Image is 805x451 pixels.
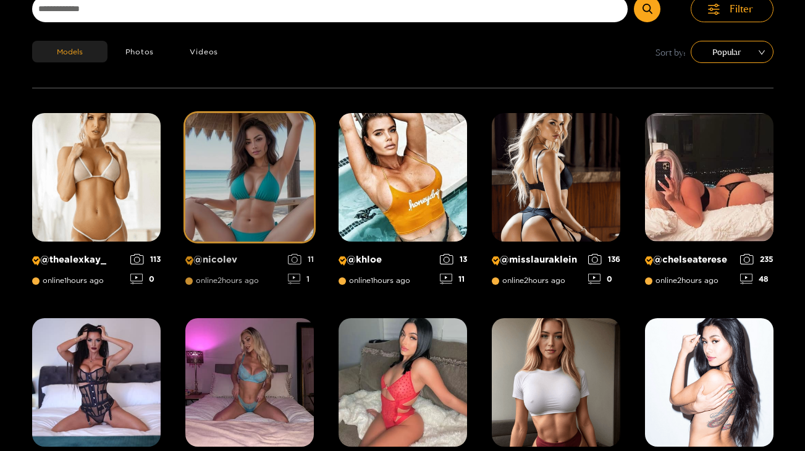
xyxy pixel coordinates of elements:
span: Sort by: [655,45,686,59]
span: online 1 hours ago [32,276,104,285]
button: Videos [172,41,236,62]
button: Photos [107,41,172,62]
div: 11 [288,254,314,264]
img: Creator Profile Image: michelle [492,318,620,447]
p: @ chelseaterese [645,254,734,266]
div: 1 [288,274,314,284]
div: 136 [588,254,620,264]
img: Creator Profile Image: khloe [339,113,467,242]
p: @ thealexkay_ [32,254,124,266]
span: Filter [730,2,753,16]
div: 235 [740,254,773,264]
a: Creator Profile Image: chelseaterese@chelseatereseonline2hours ago23548 [645,113,773,293]
a: Creator Profile Image: nicolev@nicolevonline2hours ago111 [185,113,314,293]
div: 0 [130,274,161,284]
img: Creator Profile Image: yourwildfantasyy69 [339,318,467,447]
img: Creator Profile Image: thesarahbetz [185,318,314,447]
span: online 2 hours ago [492,276,565,285]
span: online 2 hours ago [185,276,259,285]
div: 113 [130,254,161,264]
div: 13 [440,254,467,264]
button: Models [32,41,107,62]
span: Popular [700,43,764,61]
a: Creator Profile Image: misslauraklein@misslaurakleinonline2hours ago1360 [492,113,620,293]
div: 48 [740,274,773,284]
a: Creator Profile Image: thealexkay_@thealexkay_online1hours ago1130 [32,113,161,293]
div: 11 [440,274,467,284]
img: Creator Profile Image: misslauraklein [492,113,620,242]
img: Creator Profile Image: thealexkay_ [32,113,161,242]
span: online 1 hours ago [339,276,410,285]
div: sort [691,41,773,63]
a: Creator Profile Image: khloe@khloeonline1hours ago1311 [339,113,467,293]
p: @ misslauraklein [492,254,582,266]
img: Creator Profile Image: nicolev [185,113,314,242]
p: @ nicolev [185,254,282,266]
span: online 2 hours ago [645,276,719,285]
img: Creator Profile Image: dancingqueen [645,318,773,447]
p: @ khloe [339,254,434,266]
img: Creator Profile Image: sachasworlds [32,318,161,447]
img: Creator Profile Image: chelseaterese [645,113,773,242]
div: 0 [588,274,620,284]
